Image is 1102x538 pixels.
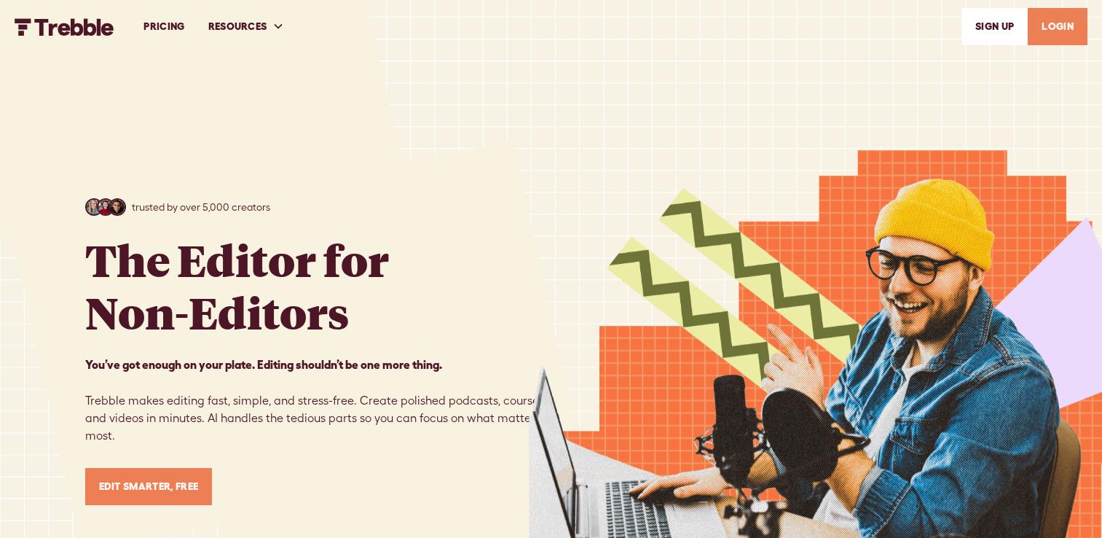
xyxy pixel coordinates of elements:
img: Trebble FM Logo [15,18,114,36]
p: trusted by over 5,000 creators [132,200,270,215]
a: Edit Smarter, Free [85,468,213,505]
a: LOGIN [1028,8,1087,45]
a: SIGn UP [961,8,1028,45]
div: RESOURCES [208,19,267,34]
strong: You’ve got enough on your plate. Editing shouldn’t be one more thing. ‍ [85,358,442,371]
a: home [15,17,114,35]
p: Trebble makes editing fast, simple, and stress-free. Create polished podcasts, courses, and video... [85,356,551,445]
div: RESOURCES [197,1,296,52]
a: PRICING [132,1,196,52]
h1: The Editor for Non-Editors [85,233,389,338]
